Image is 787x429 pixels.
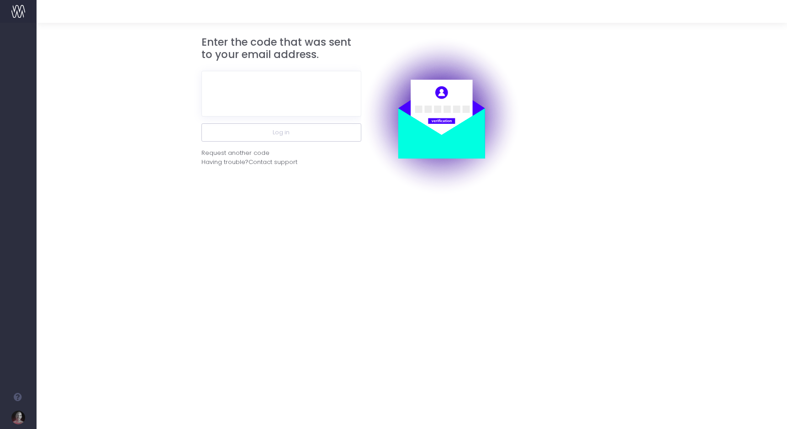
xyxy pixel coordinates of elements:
[11,411,25,424] img: images/default_profile_image.png
[248,158,297,167] span: Contact support
[201,123,361,142] button: Log in
[361,36,521,196] img: auth.png
[201,158,361,167] div: Having trouble?
[201,148,269,158] div: Request another code
[201,36,361,61] h3: Enter the code that was sent to your email address.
